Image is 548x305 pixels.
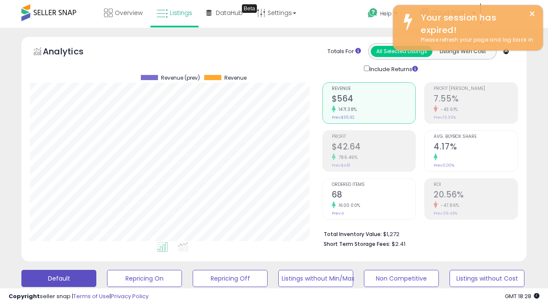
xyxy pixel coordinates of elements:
button: Listings With Cost [432,46,494,57]
b: Total Inventory Value: [324,230,382,238]
h2: $42.64 [332,142,416,153]
span: Help [380,10,392,17]
small: 1600.00% [336,202,360,209]
button: Listings without Cost [450,270,524,287]
small: 1471.38% [336,106,357,113]
li: $1,272 [324,228,512,239]
small: -47.86% [438,202,459,209]
span: $2.41 [392,240,405,248]
small: Prev: $35.92 [332,115,354,120]
span: Profit [332,135,416,139]
h5: Analytics [43,45,100,60]
span: ROI [434,182,518,187]
button: Repricing On [107,270,182,287]
small: -43.61% [438,106,458,113]
h2: 20.56% [434,190,518,201]
small: Prev: 0.00% [434,163,454,168]
span: Ordered Items [332,182,416,187]
div: Your session has expired! [414,12,536,36]
b: Short Term Storage Fees: [324,240,390,248]
h2: 7.55% [434,94,518,105]
button: × [529,9,536,19]
button: Non Competitive [364,270,439,287]
a: Privacy Policy [111,292,149,300]
span: Listings [170,9,192,17]
button: Listings without Min/Max [278,270,353,287]
button: All Selected Listings [371,46,432,57]
h2: 68 [332,190,416,201]
span: Revenue [224,75,247,81]
button: Default [21,270,96,287]
span: Overview [115,9,143,17]
small: Prev: 13.39% [434,115,456,120]
span: Revenue (prev) [161,75,200,81]
a: Terms of Use [73,292,110,300]
h2: 4.17% [434,142,518,153]
span: Revenue [332,87,416,91]
a: Help [361,1,412,28]
small: Prev: $4.81 [332,163,350,168]
div: Include Returns [357,64,428,74]
i: Get Help [367,8,378,18]
span: Profit [PERSON_NAME] [434,87,518,91]
div: Tooltip anchor [242,4,257,13]
span: DataHub [216,9,243,17]
span: 2025-08-16 18:28 GMT [505,292,539,300]
small: Prev: 4 [332,211,344,216]
span: Avg. Buybox Share [434,135,518,139]
small: 786.49% [336,154,358,161]
h2: $564 [332,94,416,105]
div: Please refresh your page and log back in [414,36,536,44]
button: Repricing Off [193,270,268,287]
small: Prev: 39.43% [434,211,457,216]
div: seller snap | | [9,293,149,301]
strong: Copyright [9,292,40,300]
div: Totals For [328,48,361,56]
